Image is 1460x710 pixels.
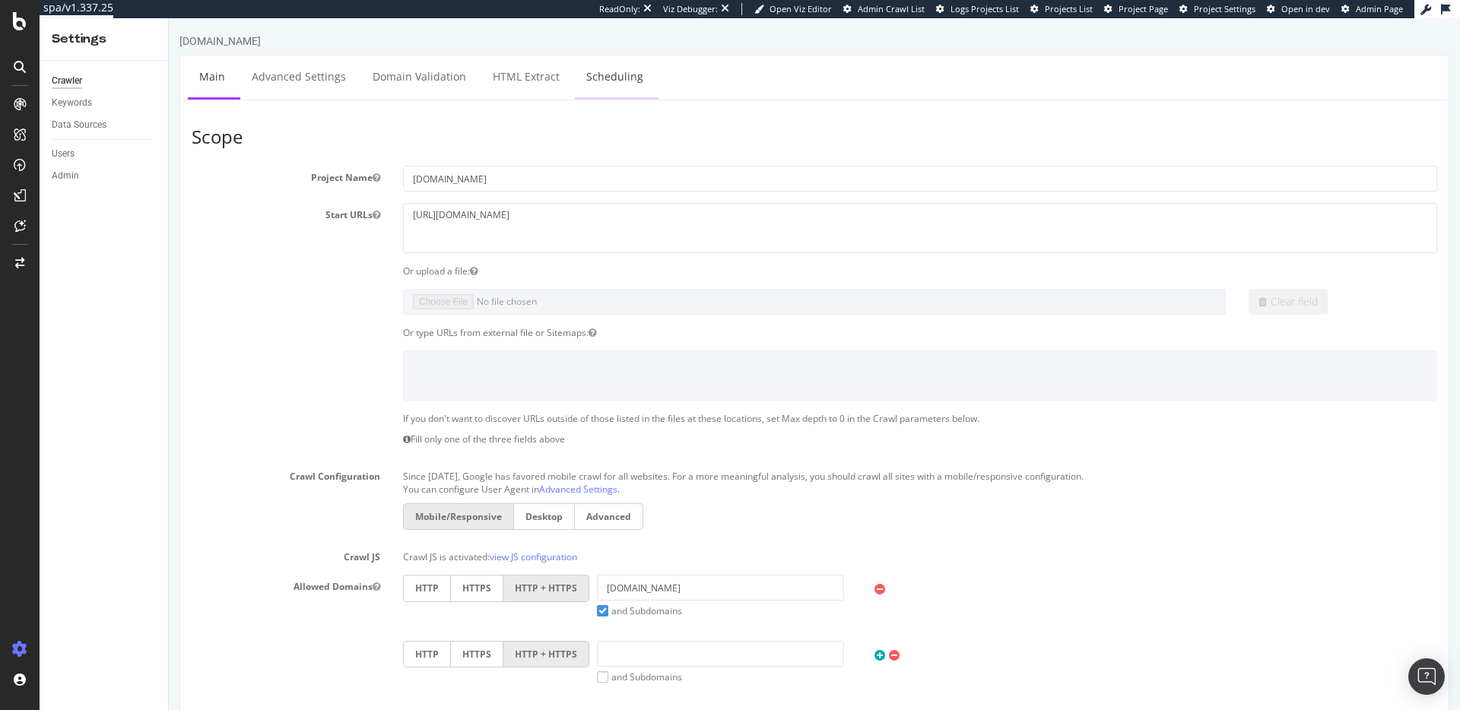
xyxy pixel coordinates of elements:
span: Admin Crawl List [858,3,925,14]
p: If you don't want to discover URLs outside of those listed in the files at these locations, set M... [234,394,1268,407]
label: HTTPS [281,623,335,649]
label: Crawl JS [11,527,223,545]
a: Advanced Settings [370,464,449,477]
a: Open Viz Editor [754,3,832,15]
button: Start URLs [204,190,211,203]
div: Admin [52,168,79,184]
a: Domain Validation [192,37,309,79]
span: Open Viz Editor [770,3,832,14]
a: Keywords [52,95,157,111]
div: Open Intercom Messenger [1408,658,1445,695]
a: Main [19,37,68,79]
p: You can configure User Agent in . [234,464,1268,477]
label: and Subdomains [428,652,513,665]
span: Project Page [1119,3,1168,14]
a: Open in dev [1267,3,1330,15]
p: Fill only one of the three fields above [234,414,1268,427]
button: Allowed Domains [204,562,211,575]
label: Advanced [406,485,474,512]
a: Projects List [1030,3,1093,15]
a: Project Page [1104,3,1168,15]
a: Logs Projects List [936,3,1019,15]
a: Admin [52,168,157,184]
div: Settings [52,30,156,48]
label: and Subdomains [428,586,513,599]
a: Data Sources [52,117,157,133]
label: Project Name [11,147,223,166]
button: Project Name [204,153,211,166]
div: [DOMAIN_NAME] [11,15,92,30]
div: Or upload a file: [223,246,1280,259]
span: Project Settings [1194,3,1255,14]
span: Logs Projects List [951,3,1019,14]
span: Projects List [1045,3,1093,14]
a: Crawler [52,73,157,89]
div: Or type URLs from external file or Sitemaps: [223,308,1280,321]
a: Users [52,146,157,162]
a: HTML Extract [313,37,402,79]
label: Crawl Configuration [11,446,223,464]
h3: Scope [23,109,1268,128]
label: HTTP [234,623,281,649]
label: HTTPS [281,556,335,583]
label: Mobile/Responsive [234,485,344,512]
label: Desktop [344,485,406,512]
div: Data Sources [52,117,106,133]
div: ReadOnly: [599,3,640,15]
p: Since [DATE], Google has favored mobile crawl for all websites. For a more meaningful analysis, y... [234,446,1268,464]
textarea: [URL][DOMAIN_NAME] [234,185,1268,234]
div: Keywords [52,95,92,111]
label: Allowed Domains [11,556,223,575]
label: HTTP + HTTPS [335,623,421,649]
a: view JS configuration [321,532,408,545]
label: HTTP + HTTPS [335,556,421,583]
label: Start URLs [11,185,223,203]
a: Admin Crawl List [843,3,925,15]
a: Scheduling [406,37,486,79]
a: Project Settings [1179,3,1255,15]
a: Admin Page [1341,3,1403,15]
div: Users [52,146,75,162]
label: HTTP [234,556,281,583]
p: Crawl JS is activated: [234,527,1268,545]
a: Advanced Settings [71,37,189,79]
div: Crawler [52,73,82,89]
span: Open in dev [1281,3,1330,14]
span: Admin Page [1356,3,1403,14]
div: Viz Debugger: [663,3,718,15]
